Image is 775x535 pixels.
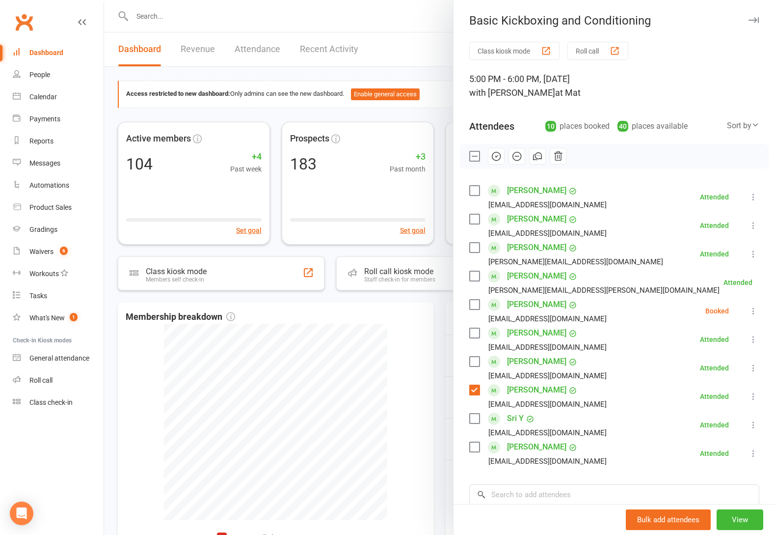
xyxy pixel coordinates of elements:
[700,222,729,229] div: Attended
[29,93,57,101] div: Calendar
[29,137,53,145] div: Reports
[10,502,33,525] div: Open Intercom Messenger
[13,174,104,197] a: Automations
[13,86,104,108] a: Calendar
[469,42,560,60] button: Class kiosk mode
[488,341,607,354] div: [EMAIL_ADDRESS][DOMAIN_NAME]
[545,121,556,132] div: 10
[700,365,729,371] div: Attended
[507,439,566,455] a: [PERSON_NAME]
[507,297,566,312] a: [PERSON_NAME]
[13,130,104,152] a: Reports
[507,211,566,227] a: [PERSON_NAME]
[29,292,47,300] div: Tasks
[29,115,60,123] div: Payments
[545,119,610,133] div: places booked
[488,455,607,468] div: [EMAIL_ADDRESS][DOMAIN_NAME]
[29,71,50,79] div: People
[13,42,104,64] a: Dashboard
[488,369,607,382] div: [EMAIL_ADDRESS][DOMAIN_NAME]
[29,181,69,189] div: Automations
[29,49,63,56] div: Dashboard
[469,87,555,98] span: with [PERSON_NAME]
[12,10,36,34] a: Clubworx
[705,308,729,314] div: Booked
[507,411,524,426] a: Sri Y
[29,203,72,211] div: Product Sales
[29,270,59,278] div: Workouts
[555,87,581,98] span: at Mat
[70,313,78,321] span: 1
[700,422,729,428] div: Attended
[567,42,628,60] button: Roll call
[717,509,763,530] button: View
[13,392,104,414] a: Class kiosk mode
[488,284,720,297] div: [PERSON_NAME][EMAIL_ADDRESS][PERSON_NAME][DOMAIN_NAME]
[13,285,104,307] a: Tasks
[700,393,729,400] div: Attended
[13,347,104,369] a: General attendance kiosk mode
[617,121,628,132] div: 40
[469,484,759,505] input: Search to add attendees
[626,509,711,530] button: Bulk add attendees
[29,314,65,322] div: What's New
[488,426,607,439] div: [EMAIL_ADDRESS][DOMAIN_NAME]
[13,369,104,392] a: Roll call
[29,225,57,233] div: Gradings
[488,198,607,211] div: [EMAIL_ADDRESS][DOMAIN_NAME]
[454,14,775,28] div: Basic Kickboxing and Conditioning
[507,354,566,369] a: [PERSON_NAME]
[13,152,104,174] a: Messages
[700,194,729,200] div: Attended
[700,450,729,457] div: Attended
[488,398,607,411] div: [EMAIL_ADDRESS][DOMAIN_NAME]
[700,336,729,343] div: Attended
[723,279,752,286] div: Attended
[13,108,104,130] a: Payments
[29,398,73,406] div: Class check-in
[13,219,104,241] a: Gradings
[29,248,53,255] div: Waivers
[469,119,514,133] div: Attendees
[13,307,104,329] a: What's New1
[29,376,53,384] div: Roll call
[700,251,729,257] div: Attended
[13,64,104,86] a: People
[60,247,68,255] span: 6
[617,119,688,133] div: places available
[13,197,104,219] a: Product Sales
[507,382,566,398] a: [PERSON_NAME]
[13,263,104,285] a: Workouts
[469,72,759,100] div: 5:00 PM - 6:00 PM, [DATE]
[488,227,607,240] div: [EMAIL_ADDRESS][DOMAIN_NAME]
[29,354,89,362] div: General attendance
[507,240,566,255] a: [PERSON_NAME]
[488,312,607,325] div: [EMAIL_ADDRESS][DOMAIN_NAME]
[507,325,566,341] a: [PERSON_NAME]
[507,183,566,198] a: [PERSON_NAME]
[727,119,759,132] div: Sort by
[13,241,104,263] a: Waivers 6
[507,268,566,284] a: [PERSON_NAME]
[29,159,60,167] div: Messages
[488,255,663,268] div: [PERSON_NAME][EMAIL_ADDRESS][DOMAIN_NAME]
